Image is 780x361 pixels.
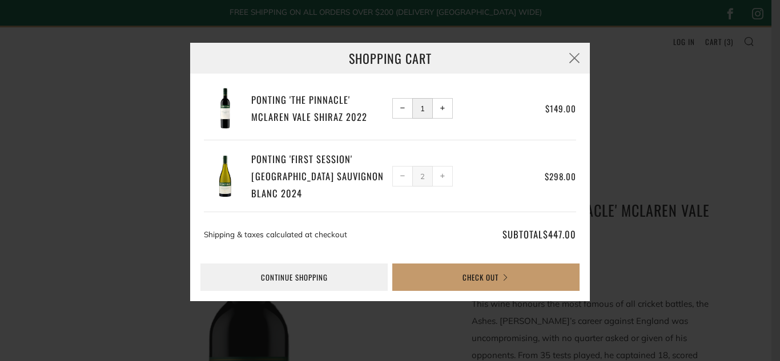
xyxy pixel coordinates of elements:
p: Subtotal [455,226,576,243]
img: Ponting 'The Pinnacle' McLaren Vale Shiraz 2022 [204,87,247,130]
span: + [440,106,445,111]
p: Shipping & taxes calculated at checkout [204,226,451,243]
span: + [440,173,445,179]
span: − [400,106,405,111]
a: Continue shopping [200,263,388,291]
h3: Shopping Cart [190,43,590,74]
span: $298.00 [545,170,576,182]
a: Ponting 'First Session' [GEOGRAPHIC_DATA] Sauvignon Blanc 2024 [251,151,388,201]
input: quantity [412,166,433,186]
img: Ponting 'First Session' Adelaide Hills Sauvignon Blanc 2024 [204,155,247,198]
span: $149.00 [545,102,576,115]
span: − [400,173,405,179]
button: Close (Esc) [559,43,590,74]
span: $447.00 [543,227,576,241]
a: Ponting 'The Pinnacle' McLaren Vale Shiraz 2022 [251,91,388,125]
button: Check Out [392,263,580,291]
input: quantity [412,98,433,119]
